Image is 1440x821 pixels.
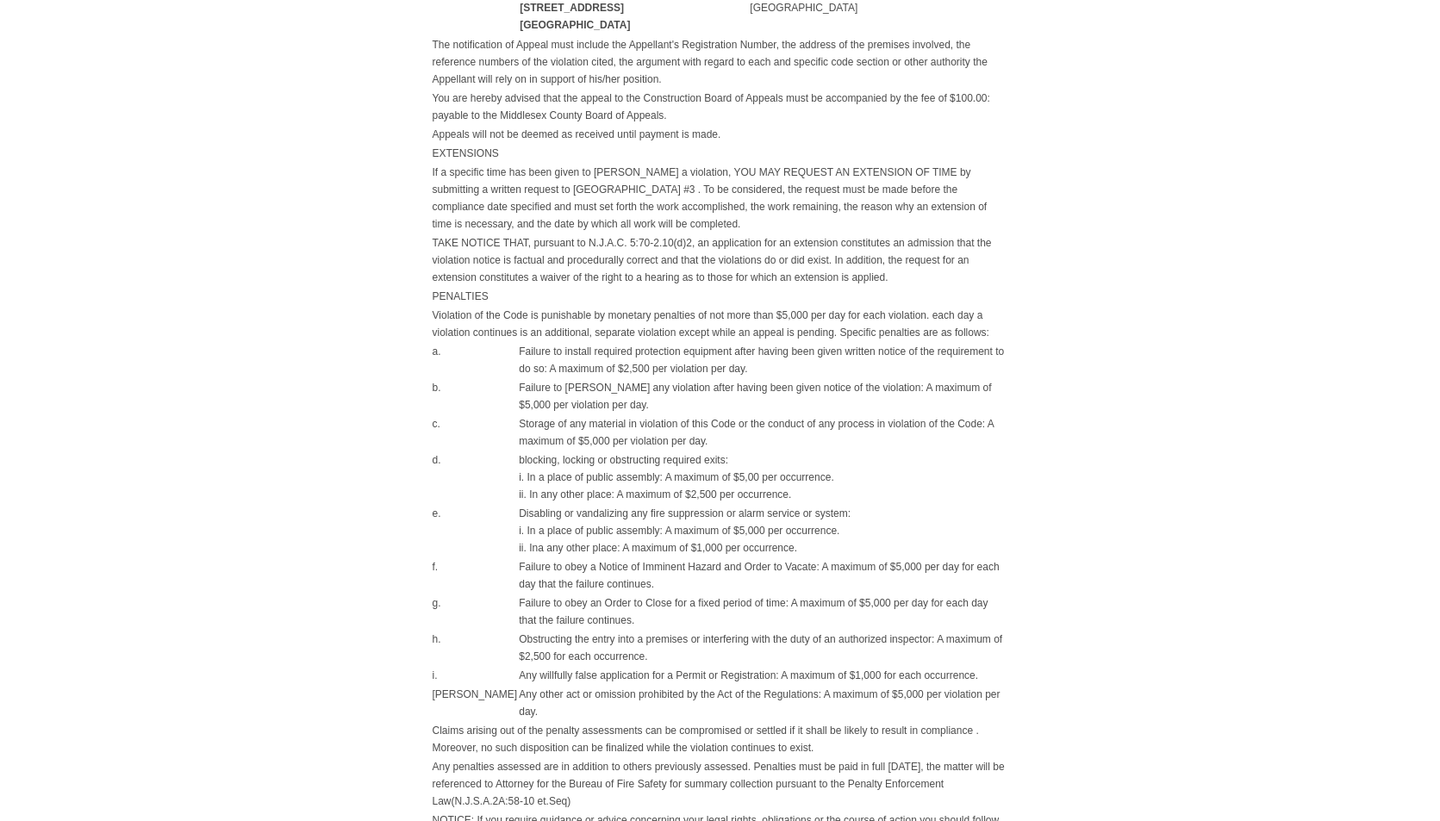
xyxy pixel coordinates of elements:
td: Storage of any material in violation of this Code or the conduct of any process in violation of t... [518,414,1008,451]
td: h. [432,630,519,666]
td: You are hereby advised that the appeal to the Construction Board of Appeals must be accompanied b... [432,89,1009,125]
td: Failure to obey a Notice of Imminent Hazard and Order to Vacate: A maximum of $5,000 per day for ... [518,557,1008,594]
td: The notification of Appeal must include the Appellant's Registration Number, the address of the p... [432,35,1009,89]
td: If a specific time has been given to [PERSON_NAME] a violation, YOU MAY REQUEST AN EXTENSION OF T... [432,163,1009,233]
td: [PERSON_NAME] [432,685,519,721]
td: e. [432,504,519,557]
td: PENALTIES [432,287,1009,306]
td: EXTENSIONS [432,144,1009,163]
td: Failure to [PERSON_NAME] any violation after having been given notice of the violation: A maximum... [518,378,1008,414]
td: c. [432,414,519,451]
td: Disabling or vandalizing any fire suppression or alarm service or system: i. In a place of public... [518,504,1008,557]
td: d. [432,451,519,504]
td: Any willfully false application for a Permit or Registration: A maximum of $1,000 for each occurr... [518,666,1008,685]
td: Obstructing the entry into a premises or interfering with the duty of an authorized inspector: A ... [518,630,1008,666]
td: Failure to obey an Order to Close for a fixed period of time: A maximum of $5,000 per day for eac... [518,594,1008,630]
td: b. [432,378,519,414]
td: i. [432,666,519,685]
td: Violation of the Code is punishable by monetary penalties of not more than $5,000 per day for eac... [432,306,1009,342]
td: a. [432,342,519,378]
td: blocking, locking or obstructing required exits: i. In a place of public assembly: A maximum of $... [518,451,1008,504]
td: Any penalties assessed are in addition to others previously assessed. Penalties must be paid in f... [432,757,1009,811]
td: f. [432,557,519,594]
td: Failure to install required protection equipment after having been given written notice of the re... [518,342,1008,378]
td: Any other act or omission prohibited by the Act of the Regulations: A maximum of $5,000 per viola... [518,685,1008,721]
td: Appeals will not be deemed as received until payment is made. [432,125,1009,144]
td: g. [432,594,519,630]
td: TAKE NOTICE THAT, pursuant to N.J.A.C. 5:70-2.10(d)2, an application for an extension constitutes... [432,233,1009,287]
td: Claims arising out of the penalty assessments can be compromised or settled if it shall be likely... [432,721,1009,757]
